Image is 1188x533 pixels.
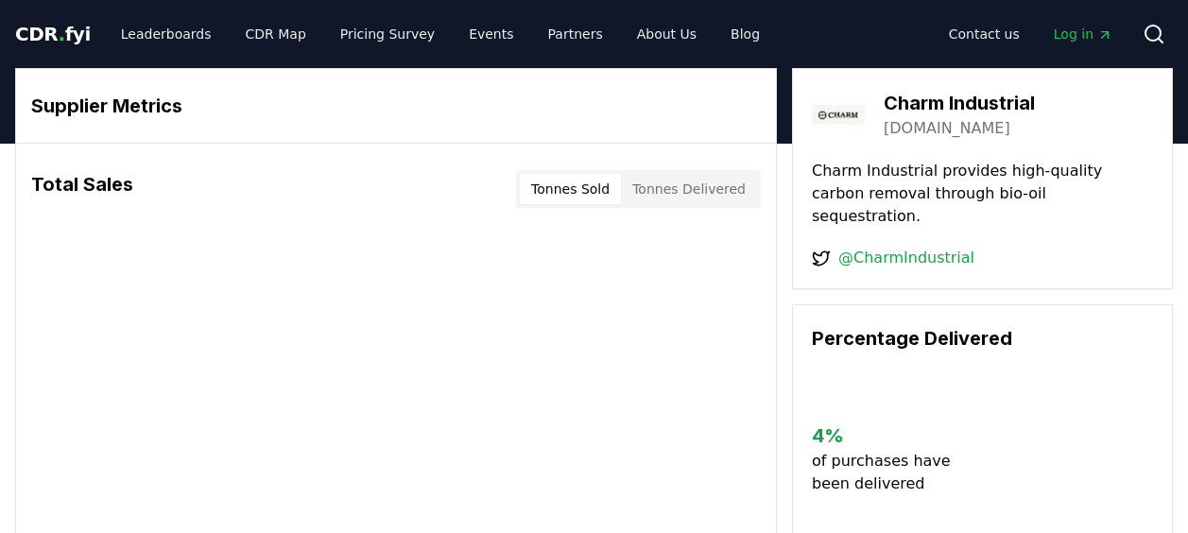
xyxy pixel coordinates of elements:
[812,160,1153,228] p: Charm Industrial provides high-quality carbon removal through bio-oil sequestration.
[812,324,1153,352] h3: Percentage Delivered
[934,17,1035,51] a: Contact us
[31,170,133,208] h3: Total Sales
[812,450,958,495] p: of purchases have been delivered
[1054,25,1112,43] span: Log in
[812,421,958,450] h3: 4 %
[454,17,528,51] a: Events
[15,21,91,47] a: CDR.fyi
[884,89,1035,117] h3: Charm Industrial
[715,17,775,51] a: Blog
[884,117,1010,140] a: [DOMAIN_NAME]
[621,174,757,204] button: Tonnes Delivered
[622,17,712,51] a: About Us
[59,23,65,45] span: .
[31,92,761,120] h3: Supplier Metrics
[106,17,775,51] nav: Main
[106,17,227,51] a: Leaderboards
[838,247,974,269] a: @CharmIndustrial
[934,17,1128,51] nav: Main
[325,17,450,51] a: Pricing Survey
[520,174,621,204] button: Tonnes Sold
[231,17,321,51] a: CDR Map
[15,23,91,45] span: CDR fyi
[1039,17,1128,51] a: Log in
[533,17,618,51] a: Partners
[812,88,865,141] img: Charm Industrial-logo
